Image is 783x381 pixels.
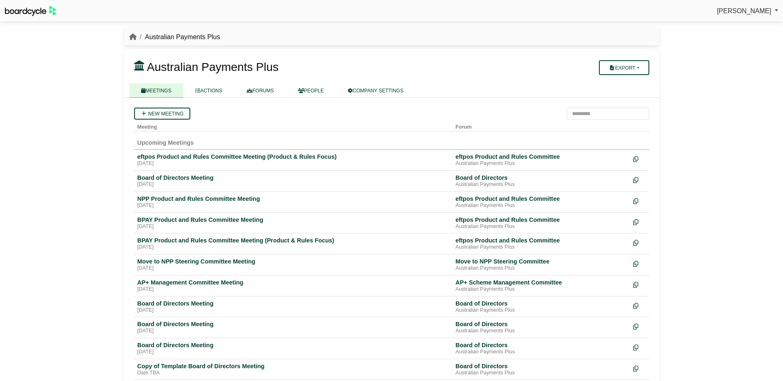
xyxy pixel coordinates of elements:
[633,320,646,332] div: Make a copy
[336,83,416,98] a: COMPANY SETTINGS
[137,258,449,265] div: Move to NPP Steering Committee Meeting
[137,153,449,160] div: eftpos Product and Rules Committee Meeting (Product & Rules Focus)
[137,139,194,146] span: Upcoming Meetings
[134,108,190,120] a: New meeting
[137,174,449,188] a: Board of Directors Meeting [DATE]
[456,362,627,370] div: Board of Directors
[717,7,771,14] span: [PERSON_NAME]
[452,120,630,132] th: Forum
[137,216,449,230] a: BPAY Product and Rules Committee Meeting [DATE]
[456,320,627,334] a: Board of Directors Australian Payments Plus
[633,279,646,290] div: Make a copy
[137,320,449,328] div: Board of Directors Meeting
[456,320,627,328] div: Board of Directors
[137,349,449,355] div: [DATE]
[134,120,452,132] th: Meeting
[286,83,336,98] a: PEOPLE
[137,195,449,202] div: NPP Product and Rules Committee Meeting
[137,300,449,307] div: Board of Directors Meeting
[717,6,778,16] a: [PERSON_NAME]
[456,279,627,293] a: AP+ Scheme Management Committee Australian Payments Plus
[137,320,449,334] a: Board of Directors Meeting [DATE]
[456,195,627,202] div: eftpos Product and Rules Committee
[456,216,627,230] a: eftpos Product and Rules Committee Australian Payments Plus
[137,328,449,334] div: [DATE]
[137,341,449,349] div: Board of Directors Meeting
[456,349,627,355] div: Australian Payments Plus
[456,328,627,334] div: Australian Payments Plus
[456,216,627,223] div: eftpos Product and Rules Committee
[456,153,627,160] div: eftpos Product and Rules Committee
[5,6,56,16] img: BoardcycleBlackGreen-aaafeed430059cb809a45853b8cf6d952af9d84e6e89e1f1685b34bfd5cb7d64.svg
[456,195,627,209] a: eftpos Product and Rules Committee Australian Payments Plus
[137,216,449,223] div: BPAY Product and Rules Committee Meeting
[456,202,627,209] div: Australian Payments Plus
[137,286,449,293] div: [DATE]
[137,244,449,251] div: [DATE]
[456,279,627,286] div: AP+ Scheme Management Committee
[633,216,646,227] div: Make a copy
[456,258,627,265] div: Move to NPP Steering Committee
[137,265,449,272] div: [DATE]
[456,153,627,167] a: eftpos Product and Rules Committee Australian Payments Plus
[137,32,220,42] li: Australian Payments Plus
[456,181,627,188] div: Australian Payments Plus
[137,362,449,370] div: Copy of Template Board of Directors Meeting
[137,237,449,251] a: BPAY Product and Rules Committee Meeting (Product & Rules Focus) [DATE]
[456,237,627,251] a: eftpos Product and Rules Committee Australian Payments Plus
[456,265,627,272] div: Australian Payments Plus
[147,61,279,73] span: Australian Payments Plus
[633,153,646,164] div: Make a copy
[137,341,449,355] a: Board of Directors Meeting [DATE]
[137,153,449,167] a: eftpos Product and Rules Committee Meeting (Product & Rules Focus) [DATE]
[456,370,627,376] div: Australian Payments Plus
[456,300,627,314] a: Board of Directors Australian Payments Plus
[129,83,184,98] a: MEETINGS
[137,362,449,376] a: Copy of Template Board of Directors Meeting Date TBA
[137,202,449,209] div: [DATE]
[456,341,627,349] div: Board of Directors
[456,244,627,251] div: Australian Payments Plus
[137,279,449,293] a: AP+ Management Committee Meeting [DATE]
[456,307,627,314] div: Australian Payments Plus
[456,362,627,376] a: Board of Directors Australian Payments Plus
[456,223,627,230] div: Australian Payments Plus
[137,279,449,286] div: AP+ Management Committee Meeting
[599,60,649,75] button: Export
[137,174,449,181] div: Board of Directors Meeting
[137,370,449,376] div: Date TBA
[633,258,646,269] div: Make a copy
[234,83,286,98] a: FORUMS
[183,83,234,98] a: ACTIONS
[137,181,449,188] div: [DATE]
[456,174,627,188] a: Board of Directors Australian Payments Plus
[137,307,449,314] div: [DATE]
[137,223,449,230] div: [DATE]
[633,195,646,206] div: Make a copy
[129,32,220,42] nav: breadcrumb
[137,237,449,244] div: BPAY Product and Rules Committee Meeting (Product & Rules Focus)
[456,286,627,293] div: Australian Payments Plus
[633,341,646,353] div: Make a copy
[137,300,449,314] a: Board of Directors Meeting [DATE]
[456,174,627,181] div: Board of Directors
[137,160,449,167] div: [DATE]
[456,300,627,307] div: Board of Directors
[456,341,627,355] a: Board of Directors Australian Payments Plus
[456,258,627,272] a: Move to NPP Steering Committee Australian Payments Plus
[633,362,646,374] div: Make a copy
[633,174,646,185] div: Make a copy
[633,300,646,311] div: Make a copy
[137,258,449,272] a: Move to NPP Steering Committee Meeting [DATE]
[456,237,627,244] div: eftpos Product and Rules Committee
[633,237,646,248] div: Make a copy
[137,195,449,209] a: NPP Product and Rules Committee Meeting [DATE]
[456,160,627,167] div: Australian Payments Plus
